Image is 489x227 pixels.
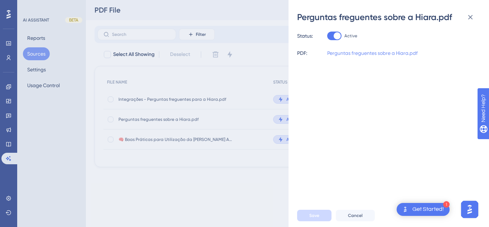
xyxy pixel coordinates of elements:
[297,32,313,40] div: Status:
[17,2,45,10] span: Need Help?
[397,203,450,216] div: Open Get Started! checklist, remaining modules: 1
[459,199,480,220] iframe: UserGuiding AI Assistant Launcher
[309,213,319,218] span: Save
[297,49,307,57] div: PDF:
[348,213,363,218] span: Cancel
[336,210,375,221] button: Cancel
[297,11,480,23] div: Perguntas freguentes sobre a Hiara.pdf
[412,205,444,213] div: Get Started!
[327,49,418,57] a: Perguntas freguentes sobre a Hiara.pdf
[297,210,331,221] button: Save
[344,33,357,39] span: Active
[401,205,410,214] img: launcher-image-alternative-text
[443,201,450,208] div: 1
